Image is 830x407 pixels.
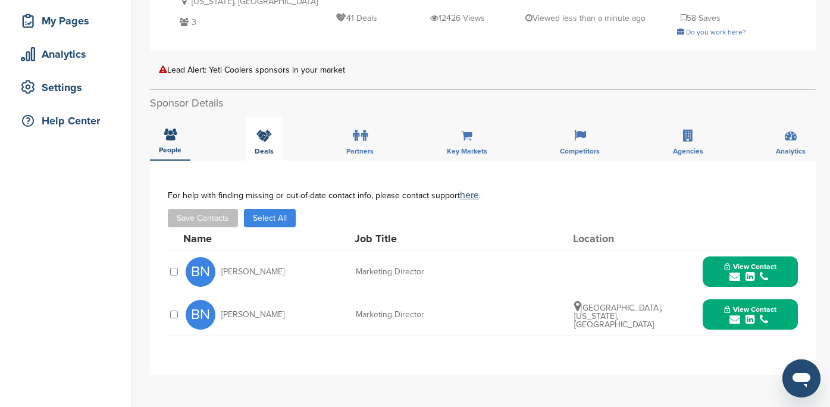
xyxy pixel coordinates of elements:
span: Do you work here? [686,28,746,36]
a: Do you work here? [677,28,746,36]
span: [PERSON_NAME] [221,311,284,319]
div: Settings [18,77,119,98]
div: Analytics [18,43,119,65]
button: View Contact [710,297,791,333]
a: My Pages [12,7,119,35]
div: Marketing Director [356,311,534,319]
span: Key Markets [447,148,487,155]
a: Settings [12,74,119,101]
p: 3 [177,15,318,30]
div: Name [183,233,314,244]
div: Lead Alert: Yeti Coolers sponsors in your market [159,65,807,74]
span: Deals [255,148,274,155]
button: Save Contacts [168,209,238,227]
span: Agencies [673,148,703,155]
span: BN [186,300,215,330]
p: 41 Deals [336,11,377,26]
div: Marketing Director [356,268,534,276]
button: View Contact [710,254,791,290]
a: here [460,189,479,201]
p: 12426 Views [430,11,485,26]
span: Analytics [776,148,806,155]
span: Competitors [560,148,600,155]
span: [PERSON_NAME] [221,268,284,276]
p: Viewed less than a minute ago [525,11,646,26]
h2: Sponsor Details [150,95,816,111]
span: [GEOGRAPHIC_DATA], [US_STATE], [GEOGRAPHIC_DATA] [574,303,662,330]
span: BN [186,257,215,287]
span: View Contact [724,262,776,271]
a: Analytics [12,40,119,68]
span: People [159,146,181,154]
p: 58 Saves [681,11,721,26]
div: My Pages [18,10,119,32]
span: View Contact [724,305,776,314]
iframe: Button to launch messaging window [782,359,820,397]
div: Location [573,233,662,244]
div: Help Center [18,110,119,132]
div: Job Title [355,233,533,244]
span: Partners [346,148,374,155]
a: Help Center [12,107,119,134]
div: For help with finding missing or out-of-date contact info, please contact support . [168,190,798,200]
button: Select All [244,209,296,227]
